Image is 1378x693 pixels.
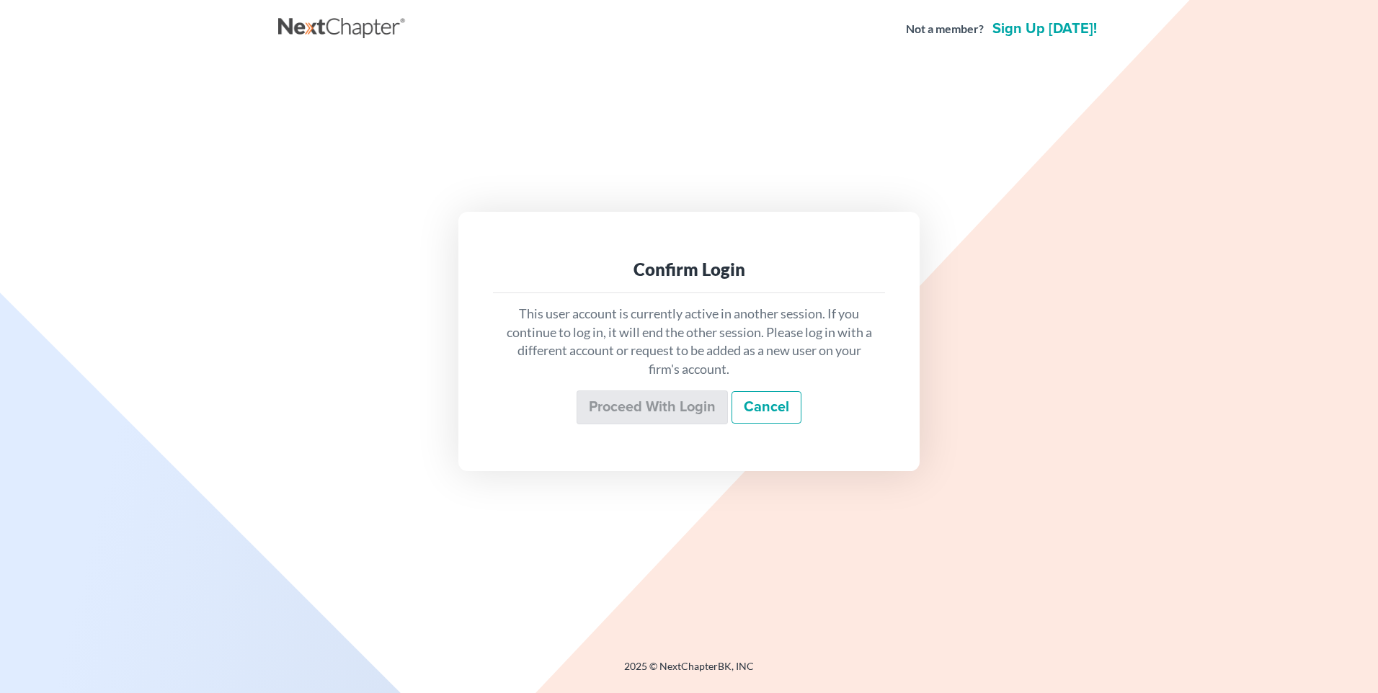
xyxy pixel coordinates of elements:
[577,390,728,425] input: Proceed with login
[504,258,874,281] div: Confirm Login
[504,305,874,379] p: This user account is currently active in another session. If you continue to log in, it will end ...
[278,659,1100,685] div: 2025 © NextChapterBK, INC
[732,391,801,424] a: Cancel
[990,22,1100,36] a: Sign up [DATE]!
[906,21,984,37] strong: Not a member?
